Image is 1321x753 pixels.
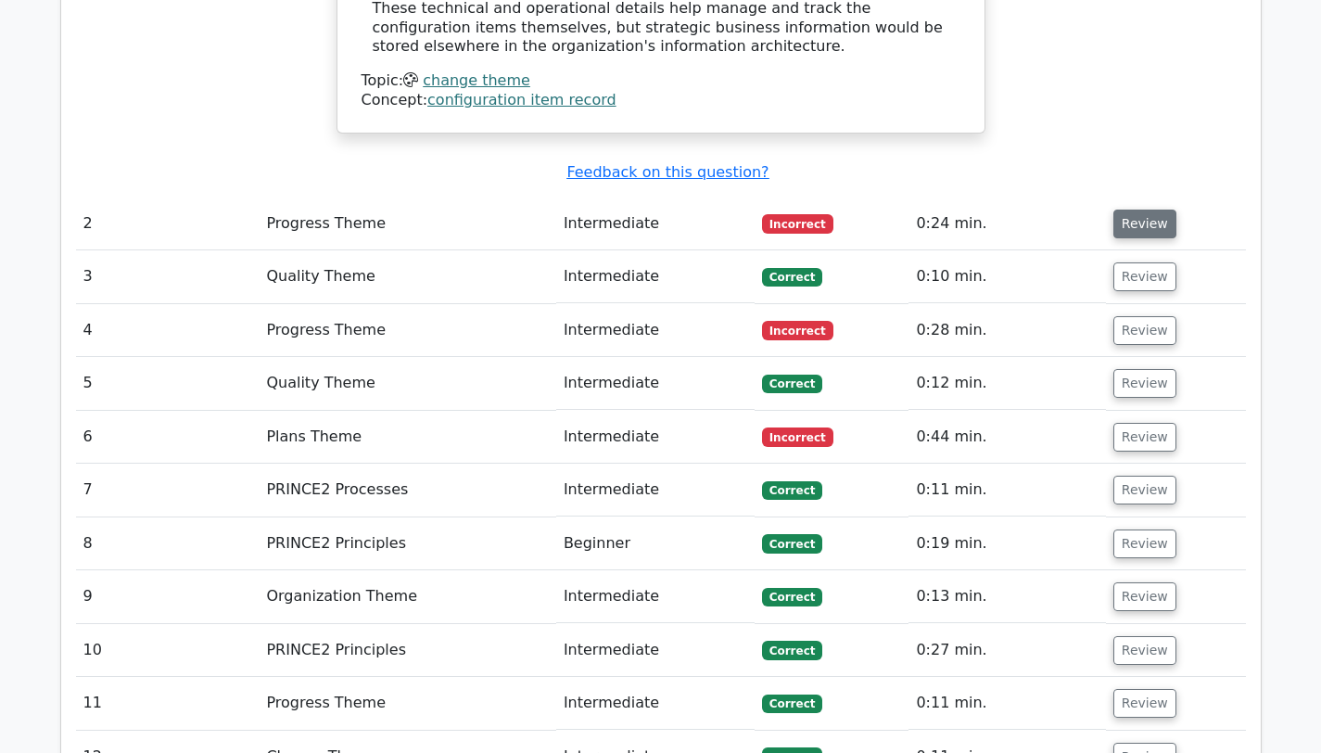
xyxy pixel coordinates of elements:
td: 6 [76,411,260,464]
td: Intermediate [556,464,755,517]
td: PRINCE2 Principles [259,624,555,677]
button: Review [1113,316,1176,345]
td: Intermediate [556,624,755,677]
td: 0:10 min. [908,250,1105,303]
td: Progress Theme [259,677,555,730]
td: 8 [76,517,260,570]
span: Correct [762,375,822,393]
span: Correct [762,268,822,287]
td: Intermediate [556,677,755,730]
div: Topic: [362,71,960,91]
span: Correct [762,641,822,659]
span: Correct [762,534,822,553]
td: Progress Theme [259,198,555,250]
button: Review [1113,210,1176,238]
span: Incorrect [762,428,833,446]
button: Review [1113,582,1176,611]
td: PRINCE2 Processes [259,464,555,517]
td: Intermediate [556,250,755,303]
td: PRINCE2 Principles [259,517,555,570]
td: 0:24 min. [908,198,1105,250]
td: 0:13 min. [908,570,1105,623]
td: 0:11 min. [908,464,1105,517]
a: change theme [423,71,530,89]
td: 0:28 min. [908,304,1105,357]
td: Intermediate [556,411,755,464]
td: Plans Theme [259,411,555,464]
td: Progress Theme [259,304,555,357]
td: 9 [76,570,260,623]
td: 5 [76,357,260,410]
button: Review [1113,423,1176,452]
td: Organization Theme [259,570,555,623]
button: Review [1113,262,1176,291]
button: Review [1113,369,1176,398]
td: Beginner [556,517,755,570]
span: Incorrect [762,321,833,339]
td: 0:44 min. [908,411,1105,464]
td: Intermediate [556,304,755,357]
div: Concept: [362,91,960,110]
td: 0:12 min. [908,357,1105,410]
td: 4 [76,304,260,357]
td: 10 [76,624,260,677]
button: Review [1113,476,1176,504]
td: Quality Theme [259,250,555,303]
button: Review [1113,636,1176,665]
td: 0:27 min. [908,624,1105,677]
td: 11 [76,677,260,730]
td: Intermediate [556,570,755,623]
span: Correct [762,588,822,606]
td: 3 [76,250,260,303]
span: Correct [762,695,822,713]
td: Intermediate [556,198,755,250]
button: Review [1113,530,1176,558]
button: Review [1113,689,1176,718]
td: Quality Theme [259,357,555,410]
td: Intermediate [556,357,755,410]
a: configuration item record [427,91,616,108]
td: 0:11 min. [908,677,1105,730]
td: 0:19 min. [908,517,1105,570]
td: 2 [76,198,260,250]
a: Feedback on this question? [566,163,768,181]
span: Correct [762,481,822,500]
span: Incorrect [762,214,833,233]
td: 7 [76,464,260,517]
